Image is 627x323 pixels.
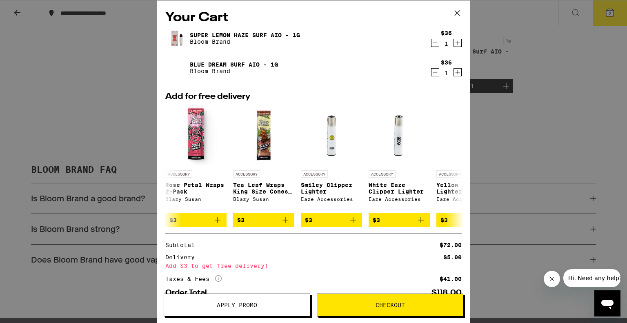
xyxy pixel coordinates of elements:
button: Increment [454,68,462,76]
iframe: Message from company [563,269,620,287]
img: Blazy Susan - Rose Petal Wraps 2-Pack [165,105,227,166]
div: $118.00 [431,289,462,296]
button: Apply Promo [164,294,310,316]
button: Increment [454,39,462,47]
div: $36 [441,30,452,36]
img: Eaze Accessories - Yellow BIC Lighter [443,105,491,166]
div: Eaze Accessories [369,196,430,202]
iframe: Button to launch messaging window [594,290,620,316]
a: Blue Dream Surf AIO - 1g [190,61,278,68]
h2: Add for free delivery [165,93,462,101]
span: $3 [169,217,177,223]
div: 1 [441,70,452,76]
p: ACCESSORY [301,170,328,178]
a: Super Lemon Haze Surf AIO - 1g [190,32,300,38]
span: Hi. Need any help? [5,6,59,12]
button: Add to bag [436,213,498,227]
a: Open page for Smiley Clipper Lighter from Eaze Accessories [301,105,362,213]
span: $3 [373,217,380,223]
div: Taxes & Fees [165,275,222,283]
img: Super Lemon Haze Surf AIO - 1g [165,27,188,50]
span: $3 [237,217,245,223]
div: $72.00 [440,242,462,248]
p: Smiley Clipper Lighter [301,182,362,195]
div: Blazy Susan [165,196,227,202]
button: Add to bag [165,213,227,227]
div: Eaze Accessories [436,196,498,202]
p: ACCESSORY [233,170,260,178]
p: Yellow BIC Lighter [436,182,498,195]
span: $3 [305,217,312,223]
button: Checkout [317,294,463,316]
a: Open page for White Eaze Clipper Lighter from Eaze Accessories [369,105,430,213]
div: Eaze Accessories [301,196,362,202]
button: Add to bag [301,213,362,227]
button: Decrement [431,68,439,76]
p: ACCESSORY [436,170,463,178]
p: White Eaze Clipper Lighter [369,182,430,195]
button: Add to bag [369,213,430,227]
img: Blue Dream Surf AIO - 1g [165,56,188,79]
p: Rose Petal Wraps 2-Pack [165,182,227,195]
span: Apply Promo [217,302,257,308]
div: 1 [441,40,452,47]
div: Blazy Susan [233,196,294,202]
a: Open page for Yellow BIC Lighter from Eaze Accessories [436,105,498,213]
img: Blazy Susan - Tea Leaf Wraps King Size Cones 2-Pack [233,105,294,166]
div: Subtotal [165,242,200,248]
div: Add $3 to get free delivery! [165,263,462,269]
span: $3 [440,217,448,223]
h2: Your Cart [165,9,462,27]
button: Add to bag [233,213,294,227]
div: $41.00 [440,276,462,282]
p: Bloom Brand [190,38,300,45]
img: Eaze Accessories - Smiley Clipper Lighter [301,105,362,166]
iframe: Close message [544,271,560,287]
p: ACCESSORY [369,170,396,178]
a: Open page for Rose Petal Wraps 2-Pack from Blazy Susan [165,105,227,213]
p: Bloom Brand [190,68,278,74]
span: Checkout [376,302,405,308]
img: Eaze Accessories - White Eaze Clipper Lighter [369,105,430,166]
div: Delivery [165,254,200,260]
p: Tea Leaf Wraps King Size Cones 2-Pack [233,182,294,195]
div: Order Total [165,289,213,296]
div: $5.00 [443,254,462,260]
button: Decrement [431,39,439,47]
div: $36 [441,59,452,66]
a: Open page for Tea Leaf Wraps King Size Cones 2-Pack from Blazy Susan [233,105,294,213]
